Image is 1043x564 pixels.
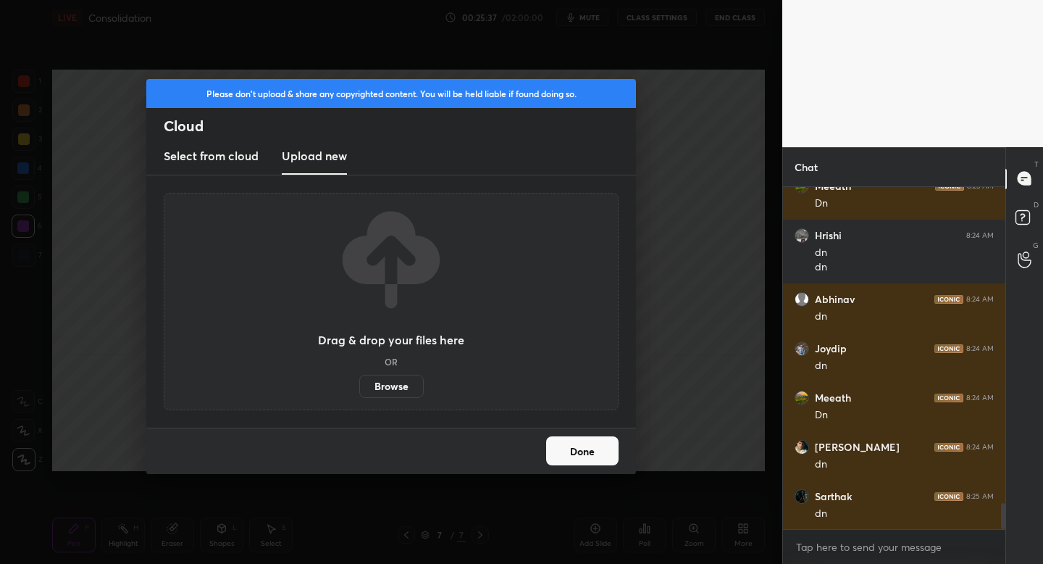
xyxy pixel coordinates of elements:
[164,147,259,165] h3: Select from cloud
[815,196,994,211] div: Dn
[815,441,900,454] h6: [PERSON_NAME]
[815,246,994,260] div: dn
[966,231,994,240] div: 8:24 AM
[934,295,963,304] img: iconic-dark.1390631f.png
[815,457,994,472] div: dn
[815,490,852,503] h6: Sarthak
[967,182,994,191] div: 8:23 AM
[1033,240,1039,251] p: G
[934,443,963,452] img: iconic-dark.1390631f.png
[815,180,851,193] h6: Meeath
[795,341,809,356] img: fb0284f353b6470fba481f642408ba31.jpg
[795,228,809,243] img: 1c7397bdc58b4f8dbc98a9703b612f10.13576835_3
[1034,199,1039,210] p: D
[966,344,994,353] div: 8:24 AM
[934,344,963,353] img: iconic-dark.1390631f.png
[815,391,851,405] h6: Meeath
[815,260,994,275] div: dn
[146,79,636,108] div: Please don't upload & share any copyrighted content. You will be held liable if found doing so.
[966,443,994,452] div: 8:24 AM
[815,342,847,355] h6: Joydip
[783,148,829,186] p: Chat
[815,293,855,306] h6: Abhinav
[164,117,636,136] h2: Cloud
[966,394,994,402] div: 8:24 AM
[934,492,963,501] img: iconic-dark.1390631f.png
[966,492,994,501] div: 8:25 AM
[815,408,994,423] div: Dn
[815,229,842,242] h6: Hrishi
[385,357,398,366] h5: OR
[795,489,809,504] img: fed050bd1c774118bd392d138043e64e.jpg
[815,507,994,521] div: dn
[318,334,464,346] h3: Drag & drop your files here
[934,394,963,402] img: iconic-dark.1390631f.png
[795,391,809,405] img: b537c7b5524d4107a53ab31f909b35fa.jpg
[783,187,1005,530] div: grid
[966,295,994,304] div: 8:24 AM
[795,440,809,455] img: a9a36ad404b848f0839039eb96bd6d13.jpg
[546,436,619,465] button: Done
[795,292,809,307] img: default.png
[282,147,347,165] h3: Upload new
[1034,159,1039,170] p: T
[815,310,994,324] div: dn
[815,359,994,373] div: dn
[935,182,964,191] img: iconic-dark.1390631f.png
